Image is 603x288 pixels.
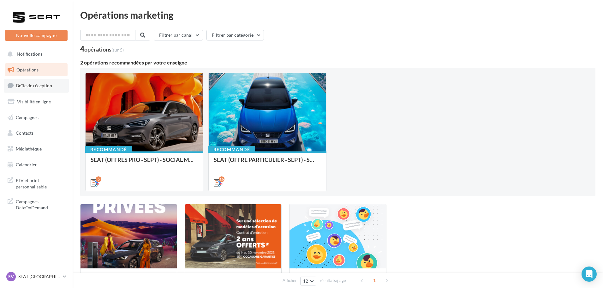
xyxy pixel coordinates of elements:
span: Campagnes DataOnDemand [16,197,65,211]
span: Opérations [16,67,39,72]
span: PLV et print personnalisable [16,176,65,190]
span: Boîte de réception [16,83,52,88]
button: Filtrer par canal [154,30,203,40]
div: Opérations marketing [80,10,595,20]
div: Recommandé [85,146,132,153]
div: SEAT (OFFRE PARTICULIER - SEPT) - SOCIAL MEDIA [214,156,321,169]
a: Médiathèque [4,142,69,156]
div: 2 opérations recommandées par votre enseigne [80,60,595,65]
span: 1 [369,275,379,285]
div: SEAT (OFFRES PRO - SEPT) - SOCIAL MEDIA [91,156,198,169]
span: Notifications [17,51,42,57]
span: 12 [303,279,308,284]
div: Open Intercom Messenger [582,267,597,282]
a: SV SEAT [GEOGRAPHIC_DATA] [5,271,68,283]
span: Campagnes [16,114,39,120]
span: Visibilité en ligne [17,99,51,104]
a: Campagnes [4,111,69,124]
span: résultats/page [320,278,346,284]
button: 12 [300,277,316,285]
a: Opérations [4,63,69,77]
button: Notifications [4,47,66,61]
div: Recommandé [208,146,255,153]
span: Contacts [16,130,33,136]
p: SEAT [GEOGRAPHIC_DATA] [18,273,60,280]
div: 4 [80,46,124,52]
span: Afficher [283,278,297,284]
a: PLV et print personnalisable [4,174,69,192]
div: opérations [84,46,124,52]
a: Calendrier [4,158,69,171]
span: Calendrier [16,162,37,167]
span: (sur 5) [111,47,124,52]
div: 16 [219,176,224,182]
a: Contacts [4,126,69,140]
span: Médiathèque [16,146,42,151]
a: Boîte de réception [4,79,69,92]
span: SV [8,273,14,280]
a: Visibilité en ligne [4,95,69,108]
button: Nouvelle campagne [5,30,68,41]
a: Campagnes DataOnDemand [4,195,69,213]
div: 5 [96,176,101,182]
button: Filtrer par catégorie [206,30,264,40]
